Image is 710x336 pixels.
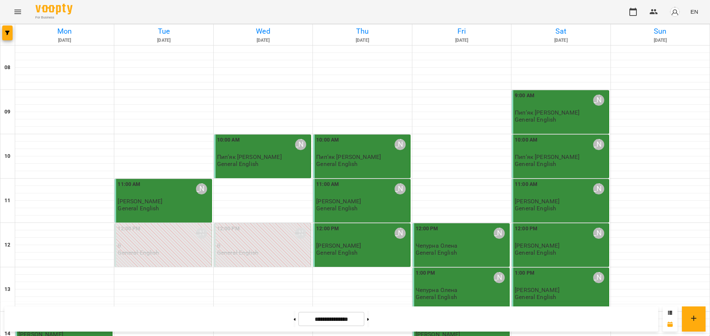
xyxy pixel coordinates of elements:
[118,225,140,233] label: 12:00 PM
[295,228,306,239] div: Макарова Яна
[513,26,609,37] h6: Sat
[494,228,505,239] div: Макарова Яна
[515,269,534,277] label: 1:00 PM
[115,37,212,44] h6: [DATE]
[118,180,140,189] label: 11:00 AM
[612,26,709,37] h6: Sun
[35,15,72,20] span: For Business
[416,294,457,300] p: General English
[4,197,10,205] h6: 11
[513,37,609,44] h6: [DATE]
[316,205,358,211] p: General English
[35,4,72,14] img: Voopty Logo
[196,228,207,239] div: Макарова Яна
[515,153,579,160] span: Пип’як [PERSON_NAME]
[515,242,559,249] span: [PERSON_NAME]
[593,139,604,150] div: Макарова Яна
[416,250,457,256] p: General English
[316,242,361,249] span: [PERSON_NAME]
[217,242,309,249] p: 0
[515,198,559,205] span: [PERSON_NAME]
[9,3,27,21] button: Menu
[316,153,381,160] span: Пип’як [PERSON_NAME]
[316,136,339,144] label: 10:00 AM
[115,26,212,37] h6: Tue
[118,198,162,205] span: [PERSON_NAME]
[690,8,698,16] span: EN
[395,183,406,194] div: Макарова Яна
[416,225,438,233] label: 12:00 PM
[217,136,240,144] label: 10:00 AM
[416,242,458,249] span: Чепурна Олена
[316,180,339,189] label: 11:00 AM
[316,250,358,256] p: General English
[314,37,410,44] h6: [DATE]
[416,286,458,293] span: Чепурна Олена
[515,294,556,300] p: General English
[217,225,240,233] label: 12:00 PM
[215,26,311,37] h6: Wed
[4,241,10,249] h6: 12
[295,139,306,150] div: Макарова Яна
[118,242,210,249] p: 0
[515,161,556,167] p: General English
[196,183,207,194] div: Макарова Яна
[217,161,258,167] p: General English
[494,272,505,283] div: Макарова Яна
[593,183,604,194] div: Макарова Яна
[515,180,537,189] label: 11:00 AM
[593,272,604,283] div: Макарова Яна
[413,37,510,44] h6: [DATE]
[413,26,510,37] h6: Fri
[515,286,559,293] span: [PERSON_NAME]
[395,228,406,239] div: Макарова Яна
[515,109,579,116] span: Пип’як [PERSON_NAME]
[316,161,358,167] p: General English
[217,250,258,256] p: General English
[670,7,680,17] img: avatar_s.png
[515,116,556,123] p: General English
[515,225,537,233] label: 12:00 PM
[593,228,604,239] div: Макарова Яна
[687,5,701,18] button: EN
[215,37,311,44] h6: [DATE]
[314,26,410,37] h6: Thu
[515,92,534,100] label: 9:00 AM
[4,64,10,72] h6: 08
[515,250,556,256] p: General English
[16,26,113,37] h6: Mon
[316,198,361,205] span: [PERSON_NAME]
[515,205,556,211] p: General English
[118,205,159,211] p: General English
[612,37,709,44] h6: [DATE]
[416,269,435,277] label: 1:00 PM
[16,37,113,44] h6: [DATE]
[395,139,406,150] div: Макарова Яна
[316,225,339,233] label: 12:00 PM
[118,250,159,256] p: General English
[217,153,282,160] span: Пип’як [PERSON_NAME]
[4,108,10,116] h6: 09
[4,152,10,160] h6: 10
[4,285,10,293] h6: 13
[515,136,537,144] label: 10:00 AM
[593,95,604,106] div: Макарова Яна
